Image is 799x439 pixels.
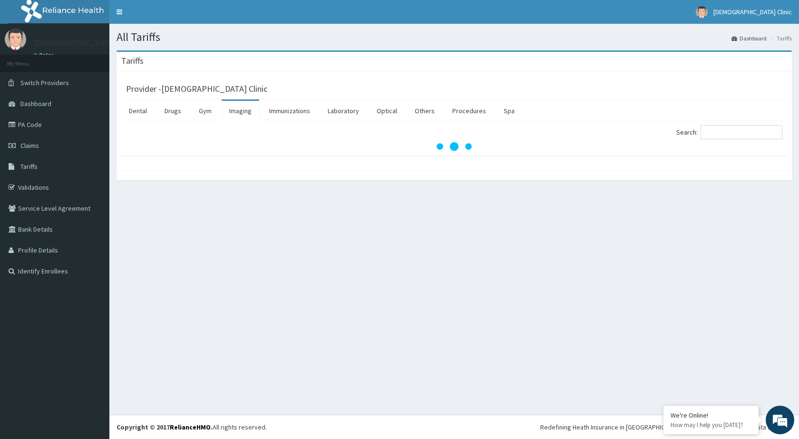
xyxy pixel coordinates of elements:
p: How may I help you today? [671,421,751,429]
svg: audio-loading [435,127,473,166]
a: Optical [369,101,405,121]
span: Switch Providers [20,78,69,87]
span: Tariffs [20,162,38,171]
input: Search: [701,125,782,139]
p: [DEMOGRAPHIC_DATA] Clinic [33,39,139,47]
a: Imaging [222,101,259,121]
li: Tariffs [768,34,792,42]
h3: Tariffs [121,57,144,65]
a: Drugs [157,101,189,121]
a: Procedures [445,101,494,121]
span: Dashboard [20,99,51,108]
a: Dashboard [731,34,767,42]
a: RelianceHMO [170,423,211,431]
a: Laboratory [320,101,367,121]
label: Search: [676,125,782,139]
footer: All rights reserved. [109,415,799,439]
a: Others [407,101,442,121]
a: Online [33,52,56,59]
h3: Provider - [DEMOGRAPHIC_DATA] Clinic [126,85,267,93]
a: Gym [191,101,219,121]
img: User Image [5,29,26,50]
img: User Image [696,6,708,18]
a: Immunizations [262,101,318,121]
a: Spa [496,101,522,121]
h1: All Tariffs [117,31,792,43]
span: Claims [20,141,39,150]
span: [DEMOGRAPHIC_DATA] Clinic [713,8,792,16]
div: Redefining Heath Insurance in [GEOGRAPHIC_DATA] using Telemedicine and Data Science! [540,422,792,432]
a: Dental [121,101,155,121]
div: We're Online! [671,411,751,419]
strong: Copyright © 2017 . [117,423,213,431]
